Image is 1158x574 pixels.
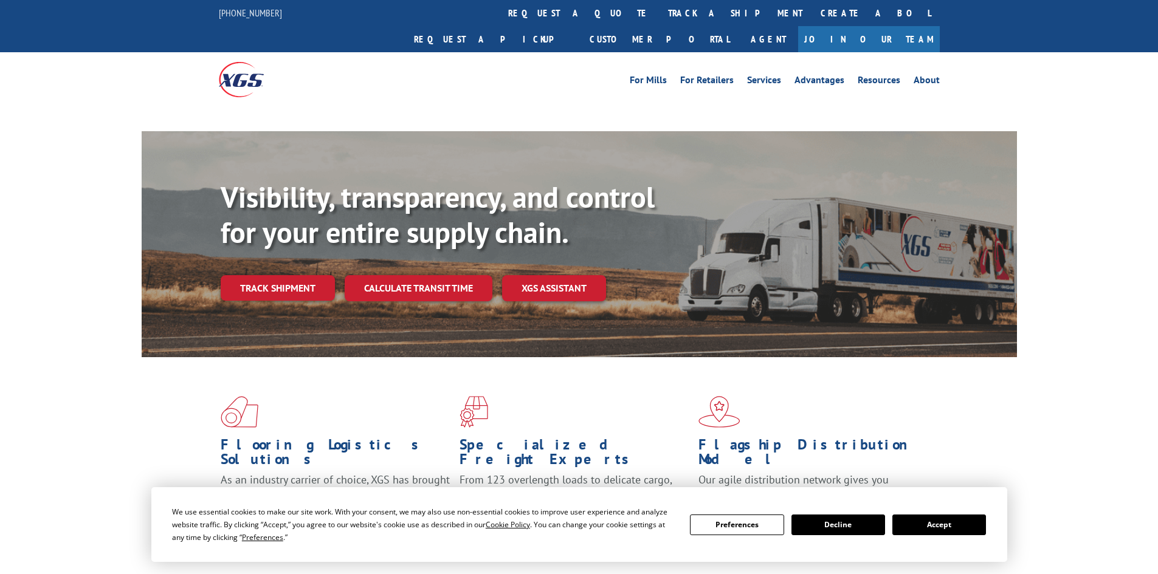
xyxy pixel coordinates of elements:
img: xgs-icon-total-supply-chain-intelligence-red [221,396,258,428]
img: xgs-icon-flagship-distribution-model-red [698,396,740,428]
button: Preferences [690,514,784,535]
span: Cookie Policy [486,519,530,530]
a: Resources [858,75,900,89]
a: Agent [739,26,798,52]
a: Join Our Team [798,26,940,52]
h1: Flagship Distribution Model [698,437,928,473]
a: [PHONE_NUMBER] [219,7,282,19]
a: For Retailers [680,75,734,89]
span: Preferences [242,532,283,542]
a: For Mills [630,75,667,89]
a: XGS ASSISTANT [502,275,606,301]
div: We use essential cookies to make our site work. With your consent, we may also use non-essential ... [172,505,675,544]
button: Decline [791,514,885,535]
a: Calculate transit time [345,275,492,301]
img: xgs-icon-focused-on-flooring-red [460,396,488,428]
p: From 123 overlength loads to delicate cargo, our experienced staff knows the best way to move you... [460,473,689,527]
h1: Flooring Logistics Solutions [221,437,450,473]
a: Customer Portal [581,26,739,52]
a: Request a pickup [405,26,581,52]
a: Advantages [794,75,844,89]
span: As an industry carrier of choice, XGS has brought innovation and dedication to flooring logistics... [221,473,450,516]
a: Services [747,75,781,89]
span: Our agile distribution network gives you nationwide inventory management on demand. [698,473,922,501]
a: Track shipment [221,275,335,301]
h1: Specialized Freight Experts [460,437,689,473]
a: About [914,75,940,89]
b: Visibility, transparency, and control for your entire supply chain. [221,178,655,251]
button: Accept [892,514,986,535]
div: Cookie Consent Prompt [151,487,1007,562]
